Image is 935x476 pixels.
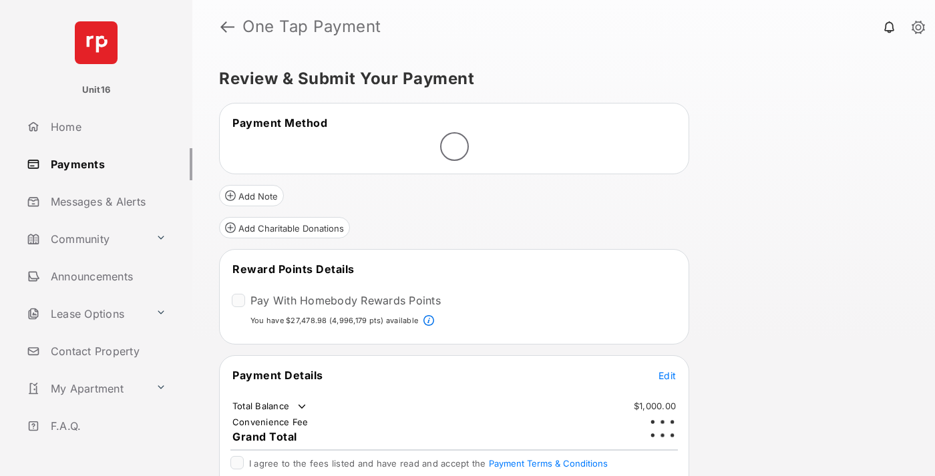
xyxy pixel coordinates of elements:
a: Contact Property [21,335,192,367]
span: Edit [659,370,676,381]
a: Payments [21,148,192,180]
button: Add Charitable Donations [219,217,350,238]
a: Messages & Alerts [21,186,192,218]
span: Grand Total [232,430,297,443]
p: Unit16 [82,83,111,97]
span: Payment Method [232,116,327,130]
p: You have $27,478.98 (4,996,179 pts) available [250,315,418,326]
a: F.A.Q. [21,410,192,442]
td: $1,000.00 [633,400,677,412]
h5: Review & Submit Your Payment [219,71,898,87]
label: Pay With Homebody Rewards Points [250,294,441,307]
span: I agree to the fees listed and have read and accept the [249,458,608,469]
td: Total Balance [232,400,309,413]
button: Add Note [219,185,284,206]
a: Lease Options [21,298,150,330]
a: Home [21,111,192,143]
span: Reward Points Details [232,262,355,276]
a: Announcements [21,260,192,292]
strong: One Tap Payment [242,19,381,35]
button: I agree to the fees listed and have read and accept the [489,458,608,469]
span: Payment Details [232,369,323,382]
a: My Apartment [21,373,150,405]
img: svg+xml;base64,PHN2ZyB4bWxucz0iaHR0cDovL3d3dy53My5vcmcvMjAwMC9zdmciIHdpZHRoPSI2NCIgaGVpZ2h0PSI2NC... [75,21,118,64]
a: Community [21,223,150,255]
button: Edit [659,369,676,382]
td: Convenience Fee [232,416,309,428]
